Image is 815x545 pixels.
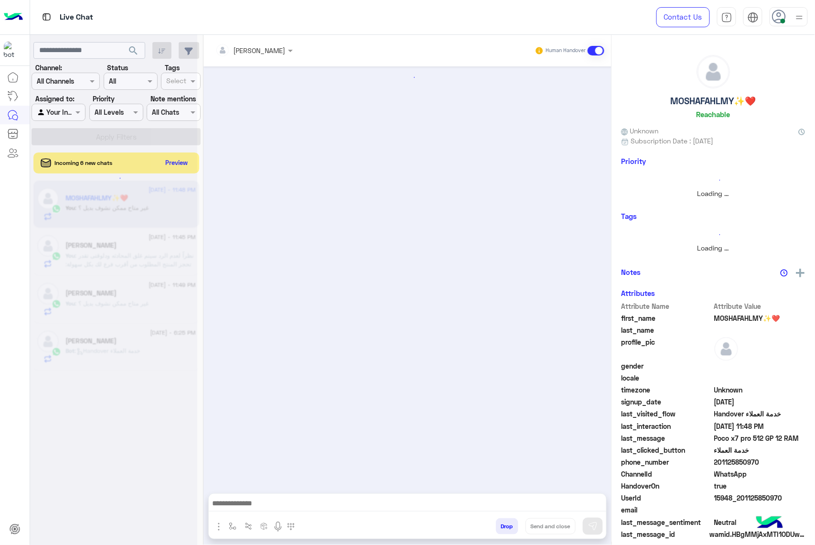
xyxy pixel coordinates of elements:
[622,301,713,311] span: Attribute Name
[622,445,713,455] span: last_clicked_button
[622,325,713,335] span: last_name
[287,523,295,531] img: make a call
[671,96,756,107] h5: MOSHAFAHLMY✨❤️
[210,69,606,86] div: loading...
[753,507,786,540] img: hulul-logo.png
[796,269,805,277] img: add
[105,170,122,186] div: loading...
[715,373,806,383] span: null
[622,517,713,527] span: last_message_sentiment
[622,385,713,395] span: timezone
[41,11,53,23] img: tab
[622,289,655,297] h6: Attributes
[622,409,713,419] span: last_visited_flow
[622,481,713,491] span: HandoverOn
[622,493,713,503] span: UserId
[4,42,21,59] img: 1403182699927242
[60,11,93,24] p: Live Chat
[622,268,641,276] h6: Notes
[715,457,806,467] span: 201125850970
[257,518,272,534] button: create order
[715,361,806,371] span: null
[624,172,803,188] div: loading...
[260,523,268,530] img: create order
[715,409,806,419] span: Handover خدمة العملاء
[165,76,186,88] div: Select
[715,433,806,443] span: Poco x7 pro 512 GP 12 RAM
[715,421,806,431] span: 2025-09-07T20:48:25.3616656Z
[715,385,806,395] span: Unknown
[241,518,257,534] button: Trigger scenario
[622,361,713,371] span: gender
[715,493,806,503] span: 15948_201125850970
[715,445,806,455] span: خدمة العملاء
[622,397,713,407] span: signup_date
[622,313,713,323] span: first_name
[622,421,713,431] span: last_interaction
[715,517,806,527] span: 0
[4,7,23,27] img: Logo
[631,136,714,146] span: Subscription Date : [DATE]
[698,244,729,252] span: Loading ...
[715,481,806,491] span: true
[748,12,759,23] img: tab
[496,518,518,534] button: Drop
[588,522,598,531] img: send message
[272,521,284,533] img: send voice note
[715,505,806,515] span: null
[715,301,806,311] span: Attribute Value
[715,397,806,407] span: 2025-09-07T15:31:14.556Z
[622,529,708,539] span: last_message_id
[715,313,806,323] span: MOSHAFAHLMY✨❤️
[245,523,252,530] img: Trigger scenario
[622,157,646,165] h6: Priority
[213,521,225,533] img: send attachment
[622,212,805,220] h6: Tags
[697,110,730,119] h6: Reachable
[622,373,713,383] span: locale
[698,189,729,197] span: Loading ...
[225,518,241,534] button: select flow
[622,337,713,359] span: profile_pic
[525,518,576,534] button: Send and close
[715,337,739,361] img: defaultAdmin.png
[622,469,713,479] span: ChannelId
[715,469,806,479] span: 2
[656,7,710,27] a: Contact Us
[794,11,805,23] img: profile
[717,7,736,27] a: tab
[781,269,788,277] img: notes
[622,126,659,136] span: Unknown
[622,457,713,467] span: phone_number
[624,226,803,243] div: loading...
[622,433,713,443] span: last_message
[721,12,732,23] img: tab
[229,523,236,530] img: select flow
[622,505,713,515] span: email
[546,47,586,54] small: Human Handover
[710,529,805,539] span: wamid.HBgMMjAxMTI1ODUwOTcwFQIAEhgUM0EyMzVFOTZBQkI4MzU4RUJBQUMA
[697,55,730,88] img: defaultAdmin.png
